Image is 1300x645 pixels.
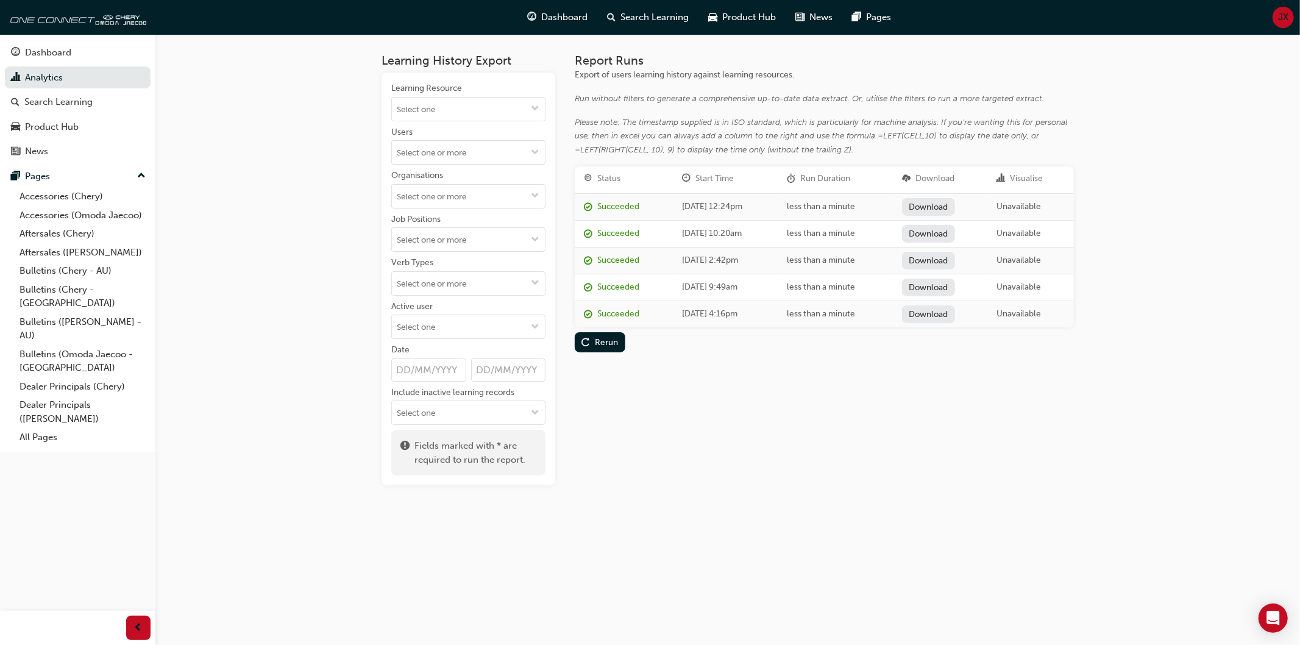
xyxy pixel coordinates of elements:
[709,10,718,25] span: car-icon
[597,254,639,268] div: Succeeded
[787,254,884,268] div: less than a minute
[528,10,537,25] span: guage-icon
[525,98,545,121] button: toggle menu
[787,200,884,214] div: less than a minute
[997,255,1042,265] span: Unavailable
[1278,10,1288,24] span: JX
[11,48,20,59] span: guage-icon
[11,171,20,182] span: pages-icon
[5,165,151,188] button: Pages
[531,104,539,115] span: down-icon
[392,98,545,121] input: Learning Resourcetoggle menu
[575,332,625,352] button: Rerun
[575,54,1074,68] h3: Report Runs
[531,148,539,159] span: down-icon
[682,280,769,294] div: [DATE] 9:49am
[15,428,151,447] a: All Pages
[391,387,514,399] div: Include inactive learning records
[584,174,592,184] span: target-icon
[531,191,539,202] span: down-icon
[853,10,862,25] span: pages-icon
[471,358,546,382] input: Date
[392,141,545,164] input: Userstoggle menu
[584,229,592,240] span: report_succeeded-icon
[5,39,151,165] button: DashboardAnalyticsSearch LearningProduct HubNews
[597,280,639,294] div: Succeeded
[525,401,545,424] button: toggle menu
[5,41,151,64] a: Dashboard
[392,185,545,208] input: Organisationstoggle menu
[525,272,545,295] button: toggle menu
[695,172,734,186] div: Start Time
[902,252,955,269] a: Download
[902,198,955,216] a: Download
[25,169,50,184] div: Pages
[597,307,639,321] div: Succeeded
[400,439,410,466] span: exclaim-icon
[597,200,639,214] div: Succeeded
[391,169,443,182] div: Organisations
[391,213,441,226] div: Job Positions
[1273,7,1294,28] button: JX
[25,120,79,134] div: Product Hub
[723,10,776,24] span: Product Hub
[5,66,151,89] a: Analytics
[682,200,769,214] div: [DATE] 12:24pm
[15,262,151,280] a: Bulletins (Chery - AU)
[392,272,545,295] input: Verb Typestoggle menu
[584,283,592,293] span: report_succeeded-icon
[531,322,539,333] span: down-icon
[682,307,769,321] div: [DATE] 4:16pm
[391,344,410,356] div: Date
[810,10,833,24] span: News
[15,345,151,377] a: Bulletins (Omoda Jaecoo - [GEOGRAPHIC_DATA])
[15,280,151,313] a: Bulletins (Chery - [GEOGRAPHIC_DATA])
[15,396,151,428] a: Dealer Principals ([PERSON_NAME])
[5,91,151,113] a: Search Learning
[796,10,805,25] span: news-icon
[531,408,539,419] span: down-icon
[581,338,590,349] span: replay-icon
[6,5,146,29] a: oneconnect
[902,225,955,243] a: Download
[414,439,536,466] span: Fields marked with * are required to run the report.
[392,315,545,338] input: Active usertoggle menu
[800,172,850,186] div: Run Duration
[531,279,539,289] span: down-icon
[391,358,466,382] input: Date
[15,243,151,262] a: Aftersales ([PERSON_NAME])
[787,307,884,321] div: less than a minute
[787,227,884,241] div: less than a minute
[787,280,884,294] div: less than a minute
[11,146,20,157] span: news-icon
[997,201,1042,212] span: Unavailable
[1259,604,1288,633] div: Open Intercom Messenger
[15,187,151,206] a: Accessories (Chery)
[525,141,545,164] button: toggle menu
[997,228,1042,238] span: Unavailable
[392,401,545,424] input: Include inactive learning recordstoggle menu
[621,10,689,24] span: Search Learning
[584,256,592,266] span: report_succeeded-icon
[25,144,48,159] div: News
[997,174,1006,184] span: chart-icon
[525,315,545,338] button: toggle menu
[391,126,413,138] div: Users
[575,69,794,80] span: Export of users learning history against learning resources.
[25,46,71,60] div: Dashboard
[997,308,1042,319] span: Unavailable
[786,5,843,30] a: news-iconNews
[598,5,699,30] a: search-iconSearch Learning
[15,206,151,225] a: Accessories (Omoda Jaecoo)
[682,174,691,184] span: clock-icon
[5,140,151,163] a: News
[682,227,769,241] div: [DATE] 10:20am
[15,377,151,396] a: Dealer Principals (Chery)
[531,235,539,246] span: down-icon
[392,228,545,251] input: Job Positionstoggle menu
[867,10,892,24] span: Pages
[682,254,769,268] div: [DATE] 2:42pm
[597,172,620,186] div: Status
[902,174,911,184] span: download-icon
